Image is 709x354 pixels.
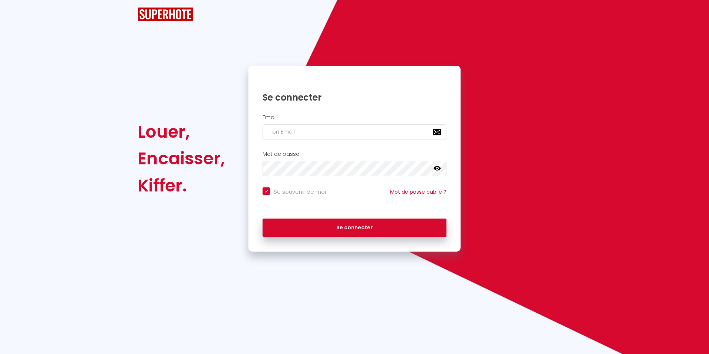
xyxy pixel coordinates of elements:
[263,124,446,140] input: Ton Email
[263,92,446,103] h1: Se connecter
[138,7,193,21] img: SuperHote logo
[390,188,446,196] a: Mot de passe oublié ?
[263,219,446,237] button: Se connecter
[138,118,225,145] div: Louer,
[263,151,446,157] h2: Mot de passe
[263,114,446,121] h2: Email
[138,145,225,172] div: Encaisser,
[138,172,225,199] div: Kiffer.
